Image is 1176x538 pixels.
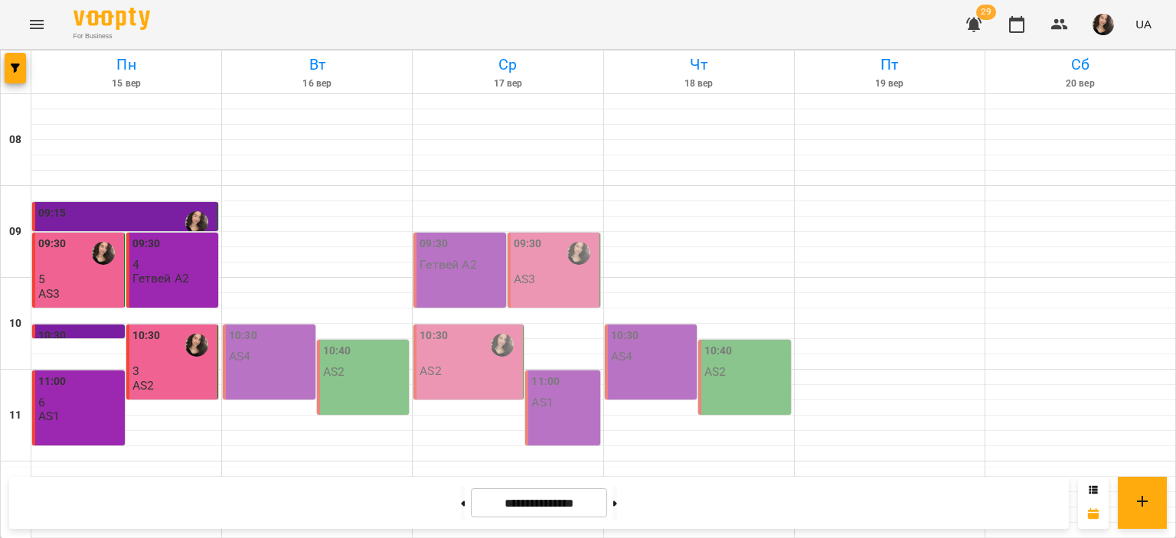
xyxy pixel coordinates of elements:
span: 29 [976,5,996,20]
p: AS1 [531,396,553,409]
p: AS2 [132,379,154,392]
label: 10:40 [323,343,351,360]
h6: 08 [9,132,21,148]
p: AS2 [420,364,441,377]
label: 09:30 [514,236,542,253]
p: AS4 [229,350,250,363]
h6: Сб [988,53,1173,77]
label: 10:30 [420,328,448,344]
img: Самчук Анастасія Олександрівна [185,211,208,234]
label: 09:30 [38,236,67,253]
h6: 17 вер [415,77,600,91]
p: 6 [38,396,122,409]
p: 5 [38,272,121,285]
p: AS3 [514,272,535,285]
h6: Вт [224,53,410,77]
p: AS2 [704,365,726,378]
h6: Чт [606,53,792,77]
p: AS1 [38,409,60,422]
p: 4 [132,258,216,271]
img: Voopty Logo [73,8,150,30]
h6: 18 вер [606,77,792,91]
label: 10:30 [229,328,257,344]
h6: 15 вер [34,77,219,91]
h6: 20 вер [988,77,1173,91]
img: Самчук Анастасія Олександрівна [185,334,208,357]
label: 10:40 [704,343,733,360]
p: AS2 [323,365,345,378]
label: 11:00 [531,373,560,390]
p: AS4 [611,350,632,363]
label: 09:30 [132,236,161,253]
img: af1f68b2e62f557a8ede8df23d2b6d50.jpg [1093,14,1114,35]
label: 11:00 [38,373,67,390]
h6: Пн [34,53,219,77]
h6: 11 [9,407,21,424]
img: Самчук Анастасія Олександрівна [92,242,115,265]
p: AS3 [38,287,60,300]
h6: 16 вер [224,77,410,91]
h6: 09 [9,223,21,240]
span: UA [1135,16,1151,32]
label: 10:30 [132,328,161,344]
label: 09:30 [420,236,448,253]
h6: Ср [415,53,600,77]
h6: 19 вер [797,77,982,91]
h6: 10 [9,315,21,332]
label: 09:15 [38,205,67,222]
p: 3 [132,364,215,377]
img: Самчук Анастасія Олександрівна [567,242,590,265]
button: Menu [18,6,55,43]
button: UA [1129,10,1158,38]
img: Самчук Анастасія Олександрівна [491,334,514,357]
span: For Business [73,31,150,41]
label: 10:30 [38,328,67,344]
label: 10:30 [611,328,639,344]
h6: Пт [797,53,982,77]
p: Гетвей А2 [132,272,189,285]
p: Гетвей А2 [420,258,476,271]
